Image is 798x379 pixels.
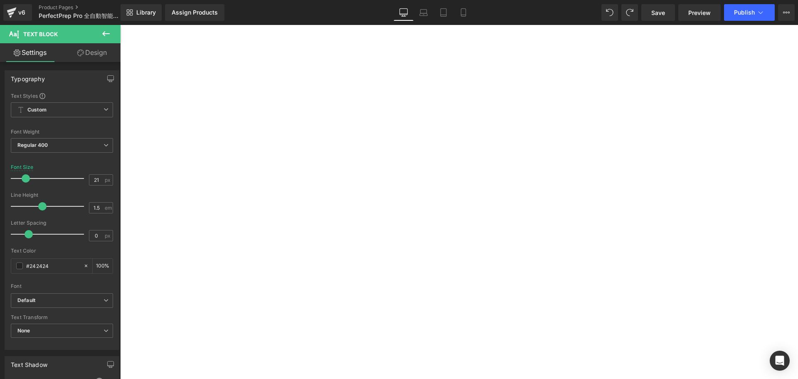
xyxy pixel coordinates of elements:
div: Typography [11,71,45,82]
span: Save [651,8,665,17]
a: Mobile [453,4,473,21]
span: Publish [734,9,755,16]
a: Laptop [414,4,433,21]
a: Design [62,43,122,62]
button: Redo [621,4,638,21]
div: Assign Products [172,9,218,16]
div: Font Weight [11,129,113,135]
div: Letter Spacing [11,220,113,226]
div: Text Transform [11,315,113,320]
span: Library [136,9,156,16]
a: Preview [678,4,721,21]
b: Regular 400 [17,142,48,148]
span: em [105,205,112,211]
span: Preview [688,8,711,17]
div: % [93,259,113,273]
a: Desktop [394,4,414,21]
span: Text Block [23,31,58,37]
div: Text Color [11,248,113,254]
a: Tablet [433,4,453,21]
button: Undo [601,4,618,21]
div: Text Shadow [11,357,47,368]
button: More [778,4,795,21]
input: Color [26,261,79,270]
span: PerfectPrep Pro 全自動智能沖奶機濾芯 [39,12,118,19]
i: Default [17,297,35,304]
div: Font [11,283,113,289]
div: v6 [17,7,27,18]
button: Publish [724,4,775,21]
b: Custom [27,107,47,114]
span: px [105,233,112,238]
b: None [17,327,30,334]
a: New Library [121,4,162,21]
div: Line Height [11,192,113,198]
span: px [105,177,112,183]
div: Open Intercom Messenger [770,351,790,371]
div: Font Size [11,164,34,170]
a: Product Pages [39,4,134,11]
div: Text Styles [11,92,113,99]
a: v6 [3,4,32,21]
